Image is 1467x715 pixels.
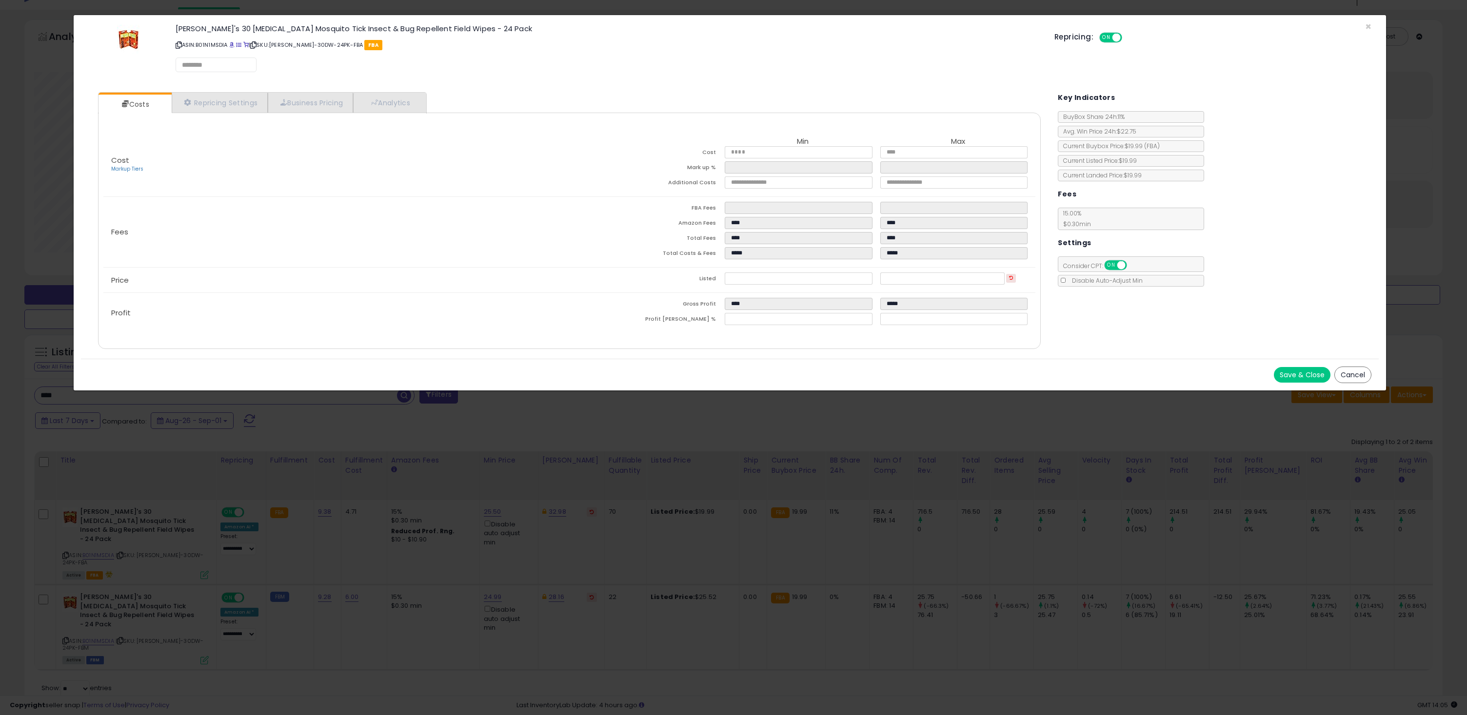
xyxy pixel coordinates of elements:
span: Current Buybox Price: [1058,142,1160,150]
th: Max [880,137,1036,146]
td: Amazon Fees [570,217,725,232]
a: Costs [99,95,171,114]
span: OFF [1126,261,1141,270]
img: 51vMwmvtEQL._SL60_.jpg [117,25,139,54]
a: Analytics [353,93,425,113]
td: Listed [570,272,725,288]
span: ( FBA ) [1144,142,1160,150]
td: Total Fees [570,232,725,247]
span: $0.30 min [1058,220,1091,228]
td: Cost [570,146,725,161]
td: Total Costs & Fees [570,247,725,262]
td: Additional Costs [570,176,725,192]
p: Profit [103,309,570,317]
h5: Fees [1058,188,1076,200]
h5: Repricing: [1054,33,1093,41]
span: Consider CPT: [1058,262,1140,270]
a: Repricing Settings [172,93,268,113]
td: Mark up % [570,161,725,176]
h3: [PERSON_NAME]'s 30 [MEDICAL_DATA] Mosquito Tick Insect & Bug Repellent Field Wipes - 24 Pack [176,25,1040,32]
p: Fees [103,228,570,236]
p: ASIN: B01N1MSDIA | SKU: [PERSON_NAME]-30DW-24PK-FBA [176,37,1040,53]
span: OFF [1120,34,1136,42]
span: BuyBox Share 24h: 11% [1058,113,1125,121]
td: Gross Profit [570,298,725,313]
span: Current Listed Price: $19.99 [1058,156,1137,165]
span: $19.99 [1125,142,1160,150]
span: 15.00 % [1058,209,1091,228]
button: Save & Close [1274,367,1330,383]
span: Disable Auto-Adjust Min [1067,276,1143,285]
a: Markup Tiers [111,165,143,173]
a: BuyBox page [229,41,235,49]
h5: Key Indicators [1058,92,1115,104]
a: Business Pricing [268,93,353,113]
a: Your listing only [243,41,249,49]
td: Profit [PERSON_NAME] % [570,313,725,328]
p: Price [103,276,570,284]
span: Current Landed Price: $19.99 [1058,171,1142,179]
span: Avg. Win Price 24h: $22.75 [1058,127,1136,135]
th: Min [725,137,880,146]
span: × [1365,19,1371,34]
p: Cost [103,156,570,173]
span: ON [1100,34,1112,42]
span: ON [1106,261,1118,270]
span: FBA [364,40,382,50]
h5: Settings [1058,237,1091,249]
button: Cancel [1334,367,1371,383]
a: All offer listings [236,41,241,49]
td: FBA Fees [570,202,725,217]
